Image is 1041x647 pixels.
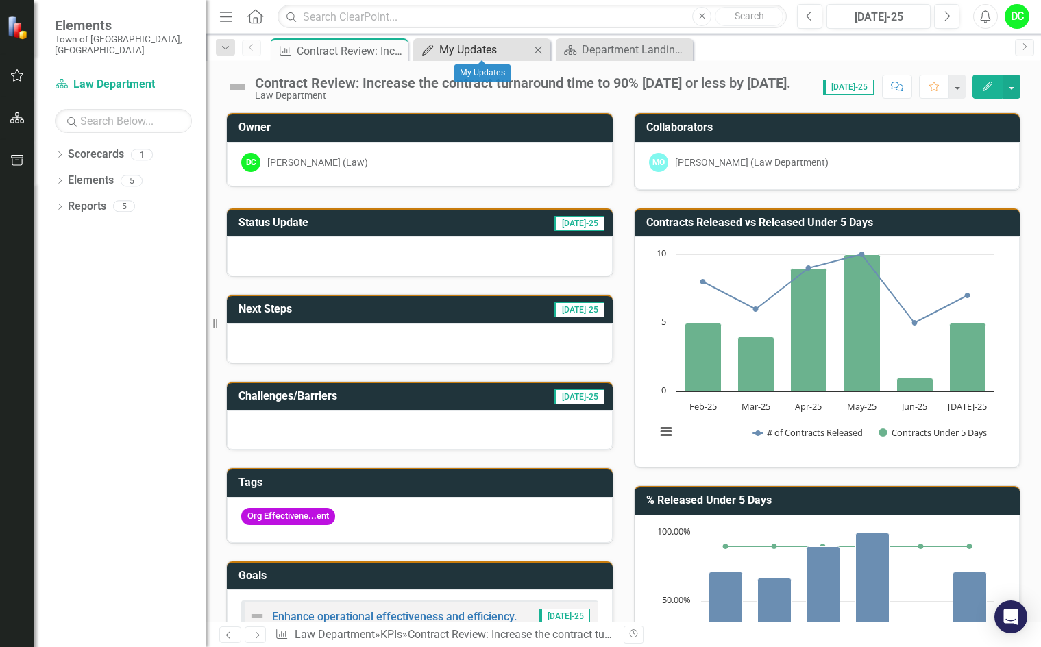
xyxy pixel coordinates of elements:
[896,378,933,392] path: Jun-25, 1. Contracts Under 5 Days.
[846,400,876,413] text: May-25
[226,76,248,98] img: Not Defined
[539,609,590,624] span: [DATE]-25
[554,216,604,231] span: [DATE]-25
[255,90,791,101] div: Law Department
[947,400,986,413] text: [DATE]-25
[241,508,335,525] span: Org Effectivene...ent
[238,476,606,489] h3: Tags
[417,41,530,58] a: My Updates
[805,265,811,271] path: Apr-25, 9. # of Contracts Released.
[820,544,825,549] path: Apr-25, 90. Target % of Contracts under 5 Days.
[949,323,985,392] path: Jul-25, 5. Contracts Under 5 Days.
[657,525,691,537] text: 100.00%
[238,390,479,402] h3: Challenges/Barriers
[752,306,758,312] path: Mar-25, 6. # of Contracts Released.
[113,201,135,212] div: 5
[657,422,676,441] button: View chart menu, Chart
[267,156,368,169] div: [PERSON_NAME] (Law)
[646,121,1014,134] h3: Collaborators
[582,41,689,58] div: Department Landing Page
[662,594,691,606] text: 50.00%
[554,389,604,404] span: [DATE]-25
[131,149,153,160] div: 1
[685,323,721,392] path: Feb-25, 5. Contracts Under 5 Days.
[68,147,124,162] a: Scorecards
[408,628,829,641] div: Contract Review: Increase the contract turnaround time to 90% [DATE] or less by [DATE].
[826,4,931,29] button: [DATE]-25
[689,400,716,413] text: Feb-25
[380,628,402,641] a: KPIs
[238,121,606,134] h3: Owner
[238,217,449,229] h3: Status Update
[68,199,106,215] a: Reports
[55,17,192,34] span: Elements
[879,426,988,439] button: Show Contracts Under 5 Days
[646,494,1014,506] h3: % Released Under 5 Days
[278,5,787,29] input: Search ClearPoint...
[741,400,770,413] text: Mar-25
[737,337,774,392] path: Mar-25, 4. Contracts Under 5 Days.
[900,400,927,413] text: Jun-25
[753,426,864,439] button: Show # of Contracts Released
[559,41,689,58] a: Department Landing Page
[859,252,864,257] path: May-25, 10. # of Contracts Released.
[238,303,424,315] h3: Next Steps
[831,9,926,25] div: [DATE]-25
[439,41,530,58] div: My Updates
[554,302,604,317] span: [DATE]-25
[297,42,404,60] div: Contract Review: Increase the contract turnaround time to 90% [DATE] or less by [DATE].
[249,608,265,624] img: Not Defined
[795,400,822,413] text: Apr-25
[657,247,666,259] text: 10
[966,544,972,549] path: Jul-25, 90. Target % of Contracts under 5 Days.
[272,610,517,623] a: Enhance operational effectiveness and efficiency.
[649,247,1001,453] svg: Interactive chart
[964,293,970,298] path: Jul-25, 7. # of Contracts Released.
[275,627,613,643] div: » »
[661,315,666,328] text: 5
[994,600,1027,633] div: Open Intercom Messenger
[735,10,764,21] span: Search
[722,544,972,549] g: Target % of Contracts under 5 Days, series 2 of 2. Line with 6 data points.
[649,153,668,172] div: MO
[255,75,791,90] div: Contract Review: Increase the contract turnaround time to 90% [DATE] or less by [DATE].
[1005,4,1029,29] button: DC
[722,544,728,549] path: Feb-25, 90. Target % of Contracts under 5 Days.
[700,279,705,284] path: Feb-25, 8. # of Contracts Released.
[55,77,192,93] a: Law Department
[918,544,923,549] path: Jun-25, 90. Target % of Contracts under 5 Days.
[68,173,114,188] a: Elements
[771,544,776,549] path: Mar-25, 90. Target % of Contracts under 5 Days.
[646,217,1014,229] h3: Contracts Released vs Released Under 5 Days
[55,109,192,133] input: Search Below...
[7,16,31,40] img: ClearPoint Strategy
[823,80,874,95] span: [DATE]-25
[675,156,829,169] div: [PERSON_NAME] (Law Department)
[911,320,917,326] path: Jun-25, 5. # of Contracts Released.
[238,570,606,582] h3: Goals
[295,628,375,641] a: Law Department
[661,384,666,396] text: 0
[241,153,260,172] div: DC
[55,34,192,56] small: Town of [GEOGRAPHIC_DATA], [GEOGRAPHIC_DATA]
[844,255,880,392] path: May-25, 10. Contracts Under 5 Days.
[454,64,511,82] div: My Updates
[649,247,1006,453] div: Chart. Highcharts interactive chart.
[715,7,783,26] button: Search
[121,175,143,186] div: 5
[790,269,826,392] path: Apr-25, 9. Contracts Under 5 Days.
